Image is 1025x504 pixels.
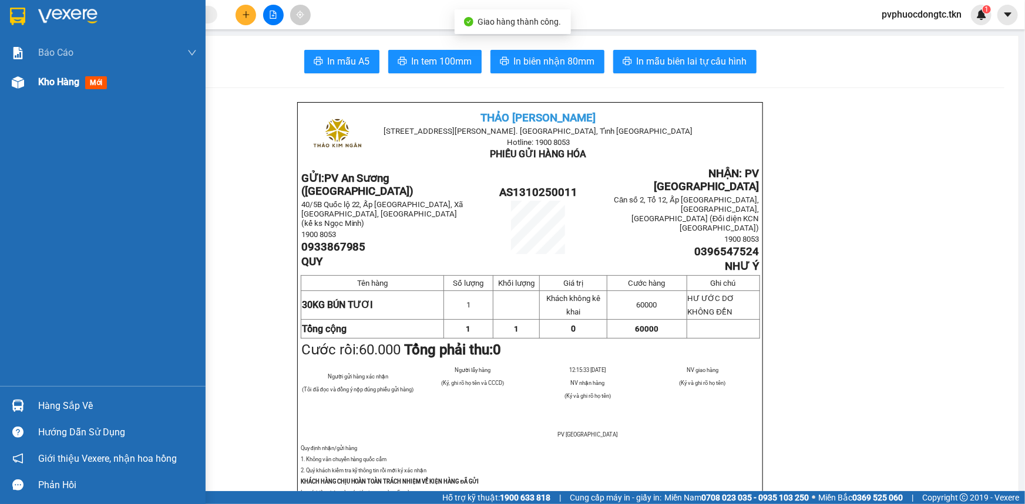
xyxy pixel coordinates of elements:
span: printer [314,56,323,67]
span: Người lấy hàng [455,367,490,373]
span: HƯ ƯỚC DƠ KHÔNG ĐỀN [688,294,735,316]
span: Miền Bắc [818,491,903,504]
span: In mẫu A5 [328,54,370,69]
span: Hỗ trợ kỹ thuật: [442,491,550,504]
span: notification [12,453,23,464]
span: 1900 8053 [301,230,336,239]
div: Phản hồi [38,476,197,494]
span: 1 [514,324,519,333]
span: Cước rồi: [301,341,502,358]
strong: 0708 023 035 - 0935 103 250 [701,493,809,502]
span: 0 [571,324,576,333]
button: file-add [263,5,284,25]
span: Giá trị [563,279,583,287]
span: (Ký và ghi rõ họ tên) [564,393,611,399]
span: Kho hàng [38,76,79,87]
strong: KHÁCH HÀNG CHỊU HOÀN TOÀN TRÁCH NHIỆM VỀ KIỆN HÀNG ĐÃ GỬI [301,478,479,485]
strong: 1900 633 818 [500,493,550,502]
img: logo [308,106,366,164]
span: Khách không kê khai [546,294,600,316]
span: 30KG BÚN TƯƠI [302,299,374,310]
li: Hotline: 1900 8153 [110,43,491,58]
img: logo.jpg [15,15,73,73]
span: THẢO [PERSON_NAME] [481,111,596,124]
span: 60000 [637,300,657,309]
span: aim [296,11,304,19]
span: PV [GEOGRAPHIC_DATA] [557,431,617,438]
sup: 1 [983,5,991,13]
span: Lưu ý: biên nhận này có giá trị trong vòng 5 ngày [301,489,413,496]
img: warehouse-icon [12,400,24,412]
span: NV giao hàng [687,367,718,373]
span: Giao hàng thành công. [478,17,562,26]
span: printer [500,56,509,67]
button: printerIn mẫu biên lai tự cấu hình [613,50,757,73]
img: solution-icon [12,47,24,59]
strong: 0369 525 060 [852,493,903,502]
span: 1 [984,5,989,13]
span: printer [623,56,632,67]
span: Cước hàng [629,279,666,287]
button: plus [236,5,256,25]
span: NHẬN: PV [GEOGRAPHIC_DATA] [654,167,759,193]
img: warehouse-icon [12,76,24,89]
strong: Tổng cộng [302,323,347,334]
span: (Ký, ghi rõ họ tên và CCCD) [441,380,504,386]
span: Cung cấp máy in - giấy in: [570,491,661,504]
div: Hàng sắp về [38,397,197,415]
span: down [187,48,197,57]
span: check-circle [464,17,473,26]
button: printerIn mẫu A5 [304,50,379,73]
span: NV nhận hàng [570,380,604,386]
img: logo-vxr [10,8,25,25]
span: pvphuocdongtc.tkn [872,7,971,22]
span: In mẫu biên lai tự cấu hình [637,54,747,69]
span: Báo cáo [38,45,73,60]
span: NHƯ Ý [725,260,759,273]
span: Quy định nhận/gửi hàng [301,445,357,451]
span: plus [242,11,250,19]
button: caret-down [997,5,1018,25]
span: Tên hàng [357,279,388,287]
span: 40/5B Quốc lộ 22, Ấp [GEOGRAPHIC_DATA], Xã [GEOGRAPHIC_DATA], [GEOGRAPHIC_DATA] (kế ks Ngọc Minh) [301,200,463,228]
span: file-add [269,11,277,19]
span: printer [398,56,407,67]
img: icon-new-feature [976,9,987,20]
span: (Ký và ghi rõ họ tên) [679,380,725,386]
button: aim [290,5,311,25]
span: Hotline: 1900 8053 [507,138,570,147]
span: ⚪️ [812,495,815,500]
span: copyright [960,493,968,502]
span: Miền Nam [664,491,809,504]
div: Hướng dẫn sử dụng [38,424,197,441]
span: Người gửi hàng xác nhận [328,373,388,380]
span: message [12,479,23,491]
span: 0933867985 [301,241,366,253]
span: 60000 [635,324,658,333]
span: In biên nhận 80mm [514,54,595,69]
span: AS1310250011 [499,186,577,199]
li: [STREET_ADDRESS][PERSON_NAME]. [GEOGRAPHIC_DATA], Tỉnh [GEOGRAPHIC_DATA] [110,29,491,43]
span: | [912,491,913,504]
span: PV An Sương ([GEOGRAPHIC_DATA]) [301,172,414,198]
span: 1. Không vân chuyển hàng quốc cấm [301,456,387,462]
span: In tem 100mm [412,54,472,69]
button: printerIn biên nhận 80mm [490,50,604,73]
span: Giới thiệu Vexere, nhận hoa hồng [38,451,177,466]
span: PHIẾU GỬI HÀNG HÓA [490,148,587,160]
span: Số lượng [453,279,483,287]
span: 2. Quý khách kiểm tra kỹ thông tin rồi mới ký xác nhận [301,467,427,473]
b: GỬI : PV [GEOGRAPHIC_DATA] [15,85,175,124]
span: [STREET_ADDRESS][PERSON_NAME]. [GEOGRAPHIC_DATA], Tỉnh [GEOGRAPHIC_DATA] [384,127,693,136]
span: 0396547524 [695,245,759,258]
span: 0 [493,341,502,358]
span: 1900 8053 [725,235,759,243]
span: 1 [466,300,471,309]
span: QUY [301,255,322,268]
span: | [559,491,561,504]
span: 12:15:33 [DATE] [569,367,606,373]
button: printerIn tem 100mm [388,50,482,73]
span: Ghi chú [711,279,736,287]
strong: GỬI: [301,172,414,198]
span: Khối lượng [498,279,535,287]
